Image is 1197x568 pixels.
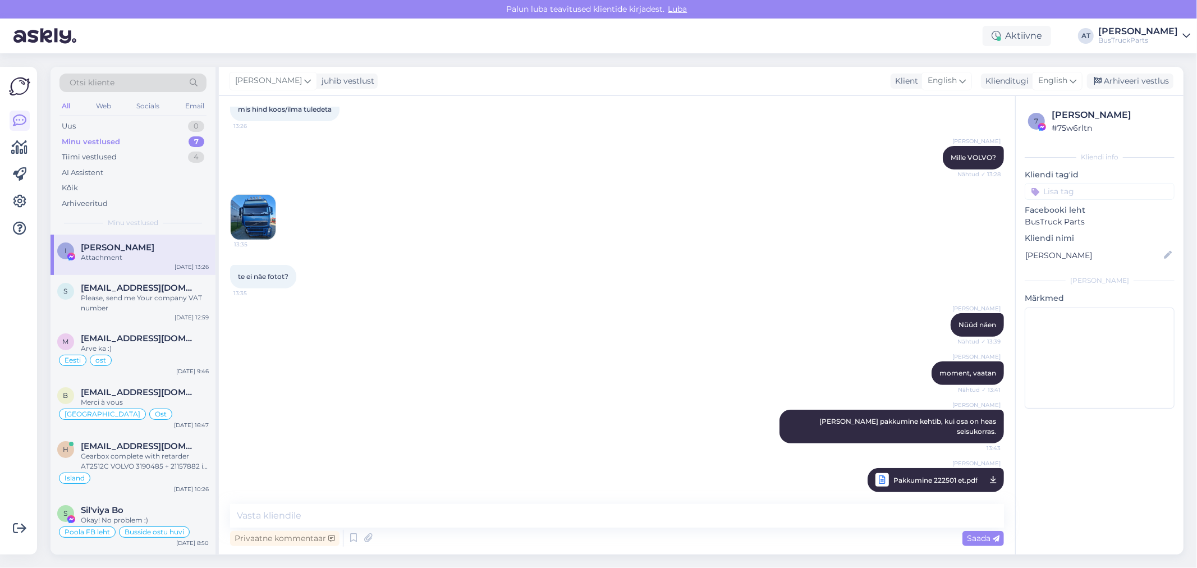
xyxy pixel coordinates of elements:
div: AI Assistent [62,167,103,178]
span: Island [65,475,85,482]
div: Arhiveeri vestlus [1087,74,1173,89]
div: Arve ka :) [81,343,209,354]
span: Nüüd näen [958,320,996,329]
a: [PERSON_NAME]BusTruckParts [1098,27,1190,45]
span: b [63,391,68,400]
p: Kliendi nimi [1025,232,1175,244]
span: Pakkumine 222501 et.pdf [893,473,978,487]
span: 13:35 [233,289,276,297]
div: Klienditugi [981,75,1029,87]
span: bidou.jpr@gmail.com [81,387,198,397]
div: 0 [188,121,204,132]
div: [DATE] 16:47 [174,421,209,429]
div: Socials [134,99,162,113]
span: Haffi@trukkur.is [81,441,198,451]
div: Email [183,99,207,113]
span: [GEOGRAPHIC_DATA] [65,411,140,418]
span: [PERSON_NAME] pakkumine kehtib, kui osa on heas seisukorras. [819,417,998,436]
div: [PERSON_NAME] [1025,276,1175,286]
div: Minu vestlused [62,136,120,148]
span: Ost [155,411,167,418]
div: AT [1078,28,1094,44]
div: Aktiivne [983,26,1051,46]
span: ost [95,357,106,364]
span: 13:44 [958,489,1001,503]
span: 7 [1035,117,1039,125]
span: [PERSON_NAME] [952,137,1001,145]
a: [PERSON_NAME]Pakkumine 222501 et.pdf13:44 [868,468,1004,492]
span: [PERSON_NAME] [235,75,302,87]
div: [DATE] 8:50 [176,539,209,547]
p: BusTruck Parts [1025,216,1175,228]
div: [DATE] 13:26 [175,263,209,271]
div: BusTruckParts [1098,36,1178,45]
span: Mille VOLVO? [951,153,996,162]
span: Nähtud ✓ 13:41 [958,386,1001,394]
div: 7 [189,136,204,148]
span: Minu vestlused [108,218,158,228]
span: [PERSON_NAME] [952,401,1001,409]
span: s [64,287,68,295]
span: m [63,337,69,346]
p: Kliendi tag'id [1025,169,1175,181]
div: Privaatne kommentaar [230,531,340,546]
span: [PERSON_NAME] [952,352,1001,361]
span: saeed.mottaghy@hotmail.com [81,283,198,293]
span: [PERSON_NAME] [952,459,1001,468]
span: S [64,509,68,517]
img: Attachment [231,195,276,240]
span: Busside ostu huvi [125,529,184,535]
p: Facebooki leht [1025,204,1175,216]
div: [PERSON_NAME] [1098,27,1178,36]
span: [PERSON_NAME] [952,304,1001,313]
div: Kõik [62,182,78,194]
span: Indrek Eelmaa [81,242,154,253]
div: Gearbox complete with retarder AT2512C VOLVO 3190485 + 21157882 is available [81,451,209,471]
div: juhib vestlust [317,75,374,87]
p: Märkmed [1025,292,1175,304]
span: English [928,75,957,87]
span: 13:43 [958,444,1001,452]
span: H [63,445,68,454]
span: Saada [967,533,999,543]
span: Eesti [65,357,81,364]
img: Askly Logo [9,76,30,97]
div: Kliendi info [1025,152,1175,162]
span: 13:26 [233,122,276,130]
input: Lisa nimi [1025,249,1162,262]
div: [DATE] 12:59 [175,313,209,322]
span: Nähtud ✓ 13:39 [957,337,1001,346]
div: Arhiveeritud [62,198,108,209]
span: mis hind koos/ilma tuledeta [238,105,332,113]
span: English [1038,75,1067,87]
span: Sil'viya Bo [81,505,123,515]
div: Attachment [81,253,209,263]
span: te ei näe fotot? [238,272,288,281]
div: Okay! No problem :) [81,515,209,525]
div: 4 [188,152,204,163]
span: Luba [665,4,691,14]
span: I [65,246,67,255]
span: 13:35 [234,240,276,249]
div: Web [94,99,113,113]
div: All [59,99,72,113]
div: [DATE] 10:26 [174,485,209,493]
input: Lisa tag [1025,183,1175,200]
span: Otsi kliente [70,77,114,89]
span: moment, vaatan [939,369,996,377]
div: [PERSON_NAME] [1052,108,1171,122]
div: [DATE] 9:46 [176,367,209,375]
div: Merci à vous [81,397,209,407]
span: matrixbussid@gmail.com [81,333,198,343]
div: Please, send me Your company VAT number [81,293,209,313]
span: Poola FB leht [65,529,110,535]
div: Uus [62,121,76,132]
div: Klient [891,75,918,87]
span: Nähtud ✓ 13:28 [957,170,1001,178]
div: Tiimi vestlused [62,152,117,163]
div: # 75w6rltn [1052,122,1171,134]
